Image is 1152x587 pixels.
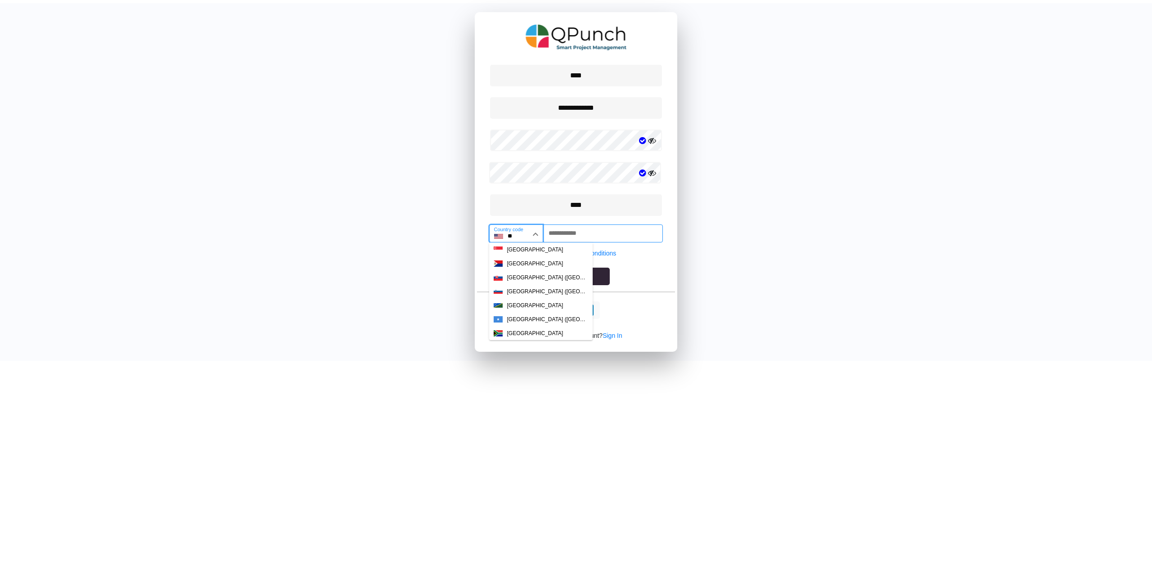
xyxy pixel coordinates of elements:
[507,329,563,337] div: [GEOGRAPHIC_DATA]
[494,226,523,233] label: Country code
[489,257,593,270] button: [GEOGRAPHIC_DATA]
[489,271,593,284] button: [GEOGRAPHIC_DATA] ([GEOGRAPHIC_DATA])
[507,287,588,296] div: [GEOGRAPHIC_DATA] ([GEOGRAPHIC_DATA])
[489,313,593,326] button: [GEOGRAPHIC_DATA] ([GEOGRAPHIC_DATA])
[603,332,622,339] a: Sign In
[507,273,588,282] div: [GEOGRAPHIC_DATA] ([GEOGRAPHIC_DATA])
[507,246,563,254] div: [GEOGRAPHIC_DATA]
[475,249,677,258] div: I Agree
[526,21,627,54] img: QPunch
[489,243,593,256] button: [GEOGRAPHIC_DATA]
[489,299,593,312] button: [GEOGRAPHIC_DATA]
[507,301,563,309] div: [GEOGRAPHIC_DATA]
[489,285,593,298] button: [GEOGRAPHIC_DATA] ([GEOGRAPHIC_DATA])
[489,327,593,340] button: [GEOGRAPHIC_DATA]
[507,260,563,268] div: [GEOGRAPHIC_DATA]
[507,315,588,323] div: [GEOGRAPHIC_DATA] ([GEOGRAPHIC_DATA])
[475,323,677,349] h6: Already have an account?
